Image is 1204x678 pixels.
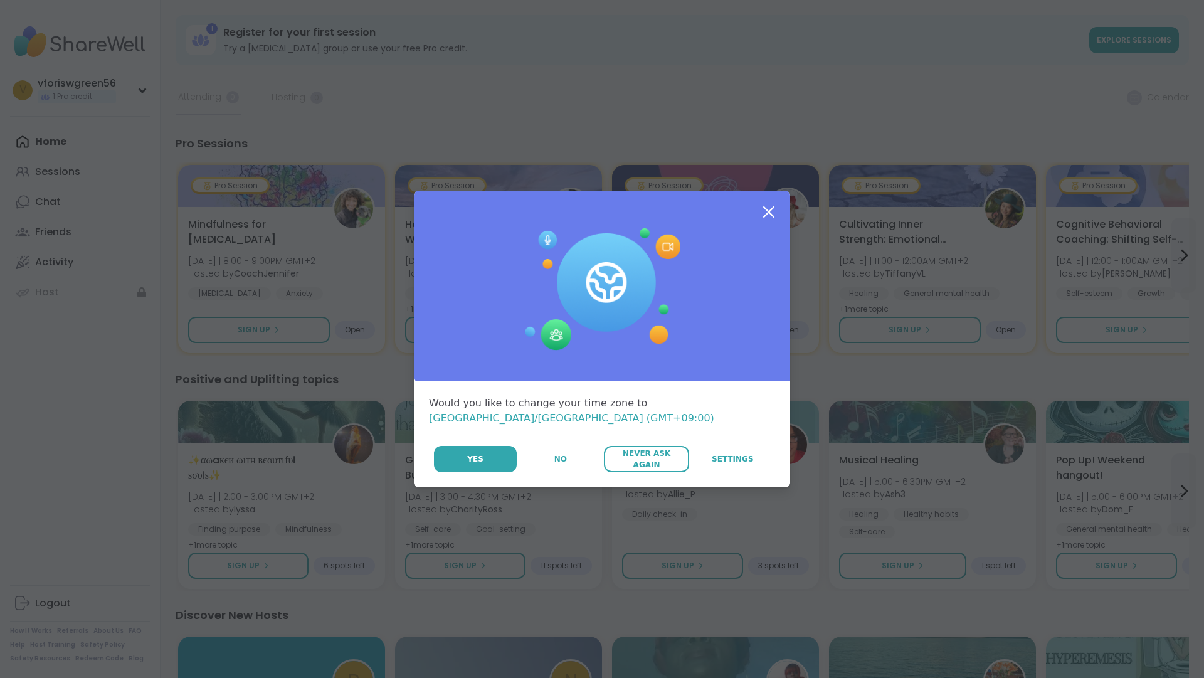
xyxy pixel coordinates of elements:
[604,446,689,472] button: Never Ask Again
[690,446,775,472] a: Settings
[712,453,754,465] span: Settings
[429,396,775,426] div: Would you like to change your time zone to
[524,228,680,351] img: Session Experience
[434,446,517,472] button: Yes
[467,453,483,465] span: Yes
[610,448,682,470] span: Never Ask Again
[518,446,603,472] button: No
[554,453,567,465] span: No
[429,412,714,424] span: [GEOGRAPHIC_DATA]/[GEOGRAPHIC_DATA] (GMT+09:00)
